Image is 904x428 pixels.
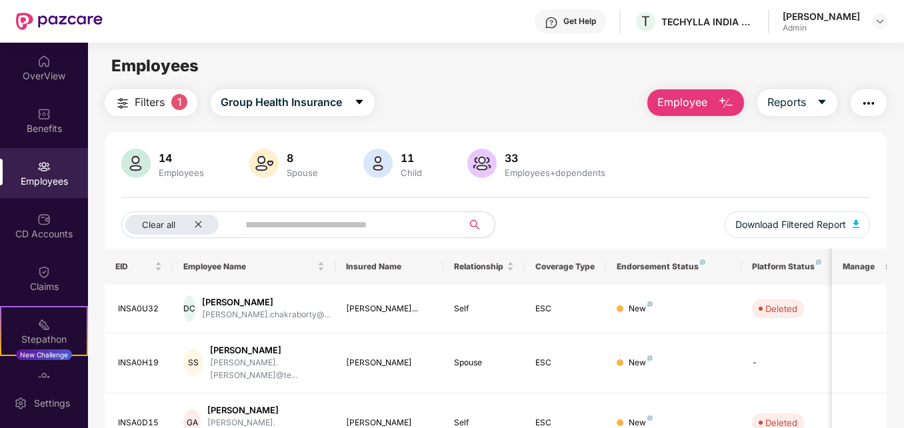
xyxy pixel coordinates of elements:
[37,371,51,384] img: svg+xml;base64,PHN2ZyBpZD0iRW5kb3JzZW1lbnRzIiB4bWxucz0iaHR0cDovL3d3dy53My5vcmcvMjAwMC9zdmciIHdpZH...
[741,333,836,393] td: -
[37,107,51,121] img: svg+xml;base64,PHN2ZyBpZD0iQmVuZWZpdHMiIHhtbG5zPSJodHRwOi8vd3d3LnczLm9yZy8yMDAwL3N2ZyIgd2lkdGg9Ij...
[816,259,821,265] img: svg+xml;base64,PHN2ZyB4bWxucz0iaHR0cDovL3d3dy53My5vcmcvMjAwMC9zdmciIHdpZHRoPSI4IiBoZWlnaHQ9IjgiIH...
[221,94,342,111] span: Group Health Insurance
[14,397,27,410] img: svg+xml;base64,PHN2ZyBpZD0iU2V0dGluZy0yMHgyMCIgeG1sbnM9Imh0dHA6Ly93d3cudzMub3JnLzIwMDAvc3ZnIiB3aW...
[502,151,608,165] div: 33
[718,95,734,111] img: svg+xml;base64,PHN2ZyB4bWxucz0iaHR0cDovL3d3dy53My5vcmcvMjAwMC9zdmciIHhtbG5zOnhsaW5rPSJodHRwOi8vd3...
[454,261,504,272] span: Relationship
[617,261,731,272] div: Endorsement Status
[647,89,744,116] button: Employee
[118,357,162,369] div: INSA0H19
[173,249,335,285] th: Employee Name
[210,357,325,382] div: [PERSON_NAME].[PERSON_NAME]@te...
[156,167,207,178] div: Employees
[641,13,650,29] span: T
[37,160,51,173] img: svg+xml;base64,PHN2ZyBpZD0iRW1wbG95ZWVzIiB4bWxucz0iaHR0cDovL3d3dy53My5vcmcvMjAwMC9zdmciIHdpZHRoPS...
[467,149,497,178] img: svg+xml;base64,PHN2ZyB4bWxucz0iaHR0cDovL3d3dy53My5vcmcvMjAwMC9zdmciIHhtbG5zOnhsaW5rPSJodHRwOi8vd3...
[657,94,707,111] span: Employee
[284,167,321,178] div: Spouse
[183,295,195,322] div: DC
[545,16,558,29] img: svg+xml;base64,PHN2ZyBpZD0iSGVscC0zMngzMiIgeG1sbnM9Imh0dHA6Ly93d3cudzMub3JnLzIwMDAvc3ZnIiB3aWR0aD...
[629,357,653,369] div: New
[725,211,870,238] button: Download Filtered Report
[765,302,797,315] div: Deleted
[142,219,175,230] span: Clear all
[37,213,51,226] img: svg+xml;base64,PHN2ZyBpZD0iQ0RfQWNjb3VudHMiIGRhdGEtbmFtZT0iQ0QgQWNjb3VudHMiIHhtbG5zPSJodHRwOi8vd3...
[105,249,173,285] th: EID
[525,249,606,285] th: Coverage Type
[647,355,653,361] img: svg+xml;base64,PHN2ZyB4bWxucz0iaHR0cDovL3d3dy53My5vcmcvMjAwMC9zdmciIHdpZHRoPSI4IiBoZWlnaHQ9IjgiIH...
[284,151,321,165] div: 8
[346,303,433,315] div: [PERSON_NAME]...
[363,149,393,178] img: svg+xml;base64,PHN2ZyB4bWxucz0iaHR0cDovL3d3dy53My5vcmcvMjAwMC9zdmciIHhtbG5zOnhsaW5rPSJodHRwOi8vd3...
[37,265,51,279] img: svg+xml;base64,PHN2ZyBpZD0iQ2xhaW0iIHhtbG5zPSJodHRwOi8vd3d3LnczLm9yZy8yMDAwL3N2ZyIgd2lkdGg9IjIwIi...
[752,261,825,272] div: Platform Status
[462,219,488,230] span: search
[121,211,243,238] button: Clear allclose
[861,95,877,111] img: svg+xml;base64,PHN2ZyB4bWxucz0iaHR0cDovL3d3dy53My5vcmcvMjAwMC9zdmciIHdpZHRoPSIyNCIgaGVpZ2h0PSIyNC...
[30,397,74,410] div: Settings
[563,16,596,27] div: Get Help
[354,97,365,109] span: caret-down
[398,151,425,165] div: 11
[735,217,846,232] span: Download Filtered Report
[105,89,197,116] button: Filters1
[817,97,827,109] span: caret-down
[171,94,187,110] span: 1
[346,357,433,369] div: [PERSON_NAME]
[454,303,514,315] div: Self
[767,94,806,111] span: Reports
[398,167,425,178] div: Child
[118,303,162,315] div: INSA0U32
[16,13,103,30] img: New Pazcare Logo
[783,10,860,23] div: [PERSON_NAME]
[783,23,860,33] div: Admin
[210,344,325,357] div: [PERSON_NAME]
[462,211,495,238] button: search
[1,333,87,346] div: Stepathon
[156,151,207,165] div: 14
[661,15,755,28] div: TECHYLLA INDIA PRIVATE LIMITED
[111,56,199,75] span: Employees
[135,94,165,111] span: Filters
[37,55,51,68] img: svg+xml;base64,PHN2ZyBpZD0iSG9tZSIgeG1sbnM9Imh0dHA6Ly93d3cudzMub3JnLzIwMDAvc3ZnIiB3aWR0aD0iMjAiIG...
[502,167,608,178] div: Employees+dependents
[121,149,151,178] img: svg+xml;base64,PHN2ZyB4bWxucz0iaHR0cDovL3d3dy53My5vcmcvMjAwMC9zdmciIHhtbG5zOnhsaW5rPSJodHRwOi8vd3...
[535,357,595,369] div: ESC
[443,249,525,285] th: Relationship
[853,220,859,228] img: svg+xml;base64,PHN2ZyB4bWxucz0iaHR0cDovL3d3dy53My5vcmcvMjAwMC9zdmciIHhtbG5zOnhsaW5rPSJodHRwOi8vd3...
[535,303,595,315] div: ESC
[832,249,886,285] th: Manage
[202,309,331,321] div: [PERSON_NAME].chakraborty@...
[194,220,203,229] span: close
[629,303,653,315] div: New
[183,261,315,272] span: Employee Name
[647,415,653,421] img: svg+xml;base64,PHN2ZyB4bWxucz0iaHR0cDovL3d3dy53My5vcmcvMjAwMC9zdmciIHdpZHRoPSI4IiBoZWlnaHQ9IjgiIH...
[183,349,203,376] div: SS
[115,261,152,272] span: EID
[16,349,72,360] div: New Challenge
[249,149,279,178] img: svg+xml;base64,PHN2ZyB4bWxucz0iaHR0cDovL3d3dy53My5vcmcvMjAwMC9zdmciIHhtbG5zOnhsaW5rPSJodHRwOi8vd3...
[700,259,705,265] img: svg+xml;base64,PHN2ZyB4bWxucz0iaHR0cDovL3d3dy53My5vcmcvMjAwMC9zdmciIHdpZHRoPSI4IiBoZWlnaHQ9IjgiIH...
[115,95,131,111] img: svg+xml;base64,PHN2ZyB4bWxucz0iaHR0cDovL3d3dy53My5vcmcvMjAwMC9zdmciIHdpZHRoPSIyNCIgaGVpZ2h0PSIyNC...
[647,301,653,307] img: svg+xml;base64,PHN2ZyB4bWxucz0iaHR0cDovL3d3dy53My5vcmcvMjAwMC9zdmciIHdpZHRoPSI4IiBoZWlnaHQ9IjgiIH...
[202,296,331,309] div: [PERSON_NAME]
[875,16,885,27] img: svg+xml;base64,PHN2ZyBpZD0iRHJvcGRvd24tMzJ4MzIiIHhtbG5zPSJodHRwOi8vd3d3LnczLm9yZy8yMDAwL3N2ZyIgd2...
[37,318,51,331] img: svg+xml;base64,PHN2ZyB4bWxucz0iaHR0cDovL3d3dy53My5vcmcvMjAwMC9zdmciIHdpZHRoPSIyMSIgaGVpZ2h0PSIyMC...
[454,357,514,369] div: Spouse
[207,404,324,417] div: [PERSON_NAME]
[335,249,444,285] th: Insured Name
[757,89,837,116] button: Reportscaret-down
[211,89,375,116] button: Group Health Insurancecaret-down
